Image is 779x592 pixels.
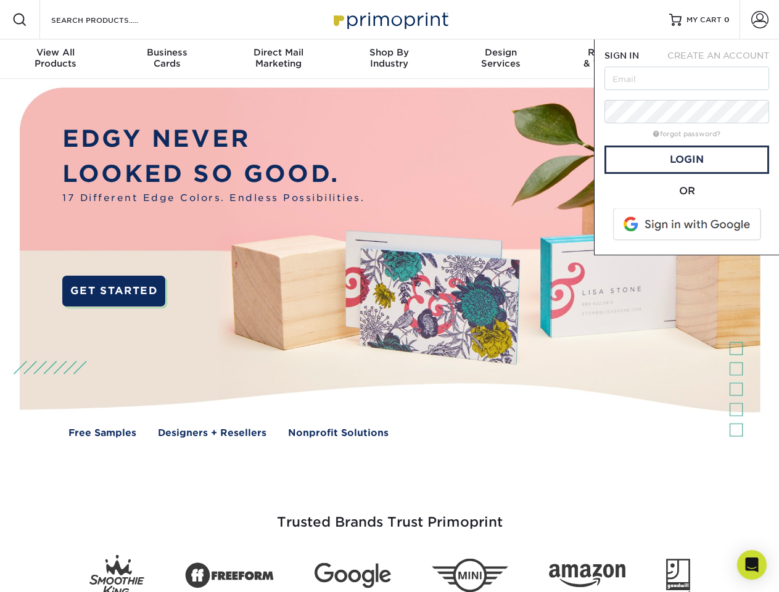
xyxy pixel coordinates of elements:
span: Business [111,47,222,58]
img: Goodwill [666,559,690,592]
span: SIGN IN [604,51,639,60]
input: Email [604,67,769,90]
input: SEARCH PRODUCTS..... [50,12,170,27]
div: Open Intercom Messenger [737,550,767,580]
a: forgot password? [653,130,720,138]
img: Primoprint [328,6,451,33]
span: 0 [724,15,730,24]
a: Designers + Resellers [158,426,266,440]
a: Login [604,146,769,174]
a: Resources& Templates [556,39,667,79]
div: Marketing [223,47,334,69]
img: Google [315,563,391,588]
span: Design [445,47,556,58]
span: MY CART [686,15,722,25]
a: Shop ByIndustry [334,39,445,79]
div: Services [445,47,556,69]
a: GET STARTED [62,276,165,306]
a: Nonprofit Solutions [288,426,389,440]
a: BusinessCards [111,39,222,79]
span: Shop By [334,47,445,58]
span: Direct Mail [223,47,334,58]
div: Cards [111,47,222,69]
h3: Trusted Brands Trust Primoprint [29,485,751,545]
p: LOOKED SO GOOD. [62,157,365,192]
div: & Templates [556,47,667,69]
div: OR [604,184,769,199]
span: CREATE AN ACCOUNT [667,51,769,60]
span: 17 Different Edge Colors. Endless Possibilities. [62,191,365,205]
span: Resources [556,47,667,58]
div: Industry [334,47,445,69]
p: EDGY NEVER [62,121,365,157]
a: Free Samples [68,426,136,440]
a: Direct MailMarketing [223,39,334,79]
img: Amazon [549,564,625,588]
a: DesignServices [445,39,556,79]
